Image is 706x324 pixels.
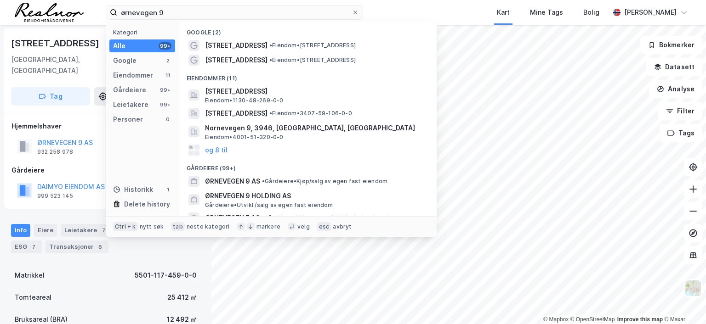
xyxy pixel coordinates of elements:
div: Eiendommer (11) [179,67,437,84]
div: Alle [113,40,125,51]
span: Eiendom • 1130-48-269-0-0 [205,97,284,104]
div: Hjemmelshaver [11,121,200,132]
span: • [269,110,272,117]
div: Historikk [113,184,153,195]
span: • [262,214,264,221]
button: Tags [660,124,702,142]
div: 1 [164,186,171,193]
div: Gårdeiere (99+) [179,157,437,174]
a: Mapbox [543,316,569,323]
div: markere [256,223,280,230]
div: 99+ [159,42,171,50]
div: Eiendommer [113,70,153,81]
img: realnor-logo.934646d98de889bb5806.png [15,3,84,22]
div: Matrikkel [15,270,45,281]
div: Delete history [124,199,170,210]
button: Tag [11,87,90,106]
span: [STREET_ADDRESS] [205,86,426,97]
span: [STREET_ADDRESS] [205,55,268,66]
span: • [269,56,272,63]
div: tab [171,222,185,231]
input: Søk på adresse, matrikkel, gårdeiere, leietakere eller personer [117,6,352,19]
div: [STREET_ADDRESS] [11,36,101,50]
span: ØRNEVEGEN 9 AS [205,176,260,187]
div: Mine Tags [530,7,563,18]
div: 99+ [159,86,171,94]
div: neste kategori [187,223,230,230]
a: OpenStreetMap [570,316,615,323]
div: Tomteareal [15,292,51,303]
iframe: Chat Widget [660,280,706,324]
div: Ctrl + k [113,222,138,231]
button: Filter [658,102,702,120]
div: nytt søk [140,223,164,230]
span: Nornevegen 9, 3946, [GEOGRAPHIC_DATA], [GEOGRAPHIC_DATA] [205,123,426,134]
span: • [262,178,265,184]
span: Eiendom • 4001-51-320-0-0 [205,134,284,141]
div: Google [113,55,137,66]
span: Eiendom • [STREET_ADDRESS] [269,56,356,64]
div: Gårdeiere [11,165,200,176]
div: 0 [164,116,171,123]
div: ESG [11,240,42,253]
div: [GEOGRAPHIC_DATA], [GEOGRAPHIC_DATA] [11,54,122,76]
div: esc [317,222,331,231]
span: ØRNEVEGEN 7 AS [205,212,260,223]
div: Google (2) [179,22,437,38]
div: Leietakere [61,224,112,237]
div: velg [297,223,310,230]
div: 7 [29,242,38,251]
div: 999 523 145 [37,192,73,200]
span: [STREET_ADDRESS] [205,108,268,119]
div: [PERSON_NAME] [624,7,677,18]
span: Gårdeiere • Utvikl./salg av egen fast eiendom [205,201,333,209]
span: [STREET_ADDRESS] [205,40,268,51]
span: Eiendom • 3407-59-106-0-0 [269,110,352,117]
div: Personer [113,114,143,125]
div: Leietakere [113,99,148,110]
div: Eiere [34,224,57,237]
div: 7 [99,226,108,235]
div: 5501-117-459-0-0 [135,270,197,281]
span: ØRNEVEGEN 9 HOLDING AS [205,190,426,201]
div: 932 258 978 [37,148,73,156]
div: 99+ [159,101,171,108]
div: Kontrollprogram for chat [660,280,706,324]
div: Bolig [583,7,599,18]
span: Gårdeiere • Utl. av egen/leid fast eiendom el. [262,214,391,222]
button: Datasett [646,58,702,76]
div: Kart [497,7,510,18]
button: og 8 til [205,145,228,156]
div: 2 [164,57,171,64]
div: avbryt [333,223,352,230]
img: Z [684,279,702,297]
button: Analyse [649,80,702,98]
div: 6 [96,242,105,251]
div: Transaksjoner [46,240,108,253]
span: • [269,42,272,49]
div: Kategori [113,29,175,36]
div: 25 412 ㎡ [167,292,197,303]
button: Bokmerker [640,36,702,54]
div: 11 [164,72,171,79]
div: Info [11,224,30,237]
div: Gårdeiere [113,84,146,95]
span: Gårdeiere • Kjøp/salg av egen fast eiendom [262,178,387,185]
span: Eiendom • [STREET_ADDRESS] [269,42,356,49]
a: Improve this map [617,316,663,323]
